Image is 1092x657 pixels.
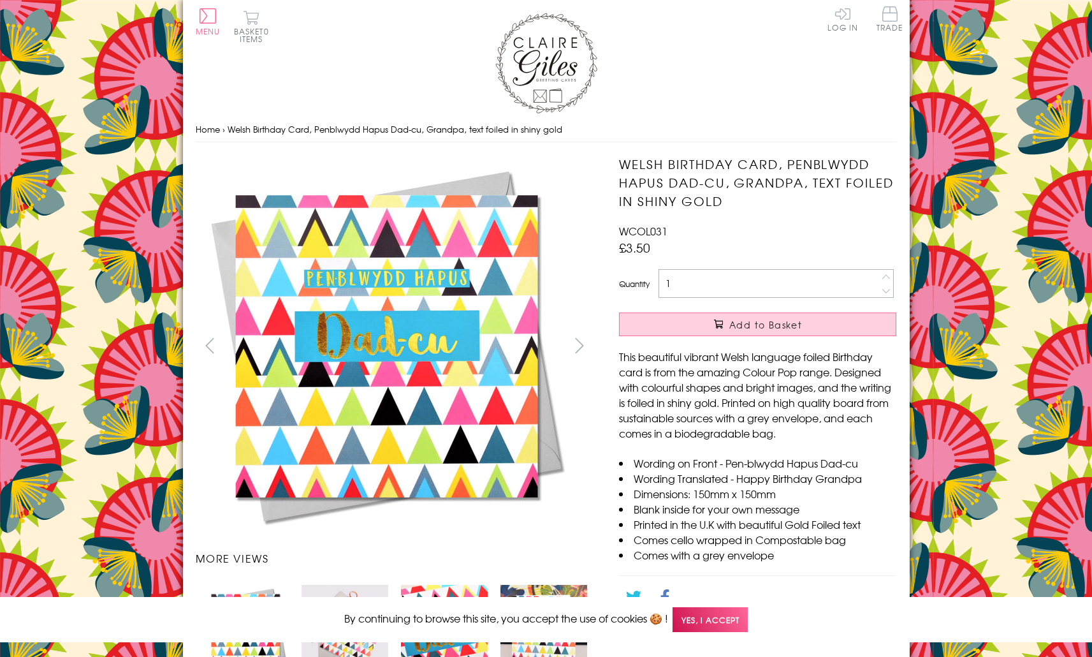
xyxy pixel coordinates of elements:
span: WCOL031 [619,223,667,239]
span: › [222,123,225,135]
nav: breadcrumbs [196,117,897,143]
span: Trade [877,6,903,31]
button: Add to Basket [619,313,896,336]
li: Wording on Front - Pen-blwydd Hapus Dad-cu [619,455,896,471]
p: This beautiful vibrant Welsh language foiled Birthday card is from the amazing Colour Pop range. ... [619,349,896,441]
h1: Welsh Birthday Card, Penblwydd Hapus Dad-cu, Grandpa, text foiled in shiny gold [619,155,896,210]
span: Welsh Birthday Card, Penblwydd Hapus Dad-cu, Grandpa, text foiled in shiny gold [228,123,562,135]
button: next [565,331,593,360]
a: Home [196,123,220,135]
li: Printed in the U.K with beautiful Gold Foiled text [619,517,896,532]
button: Menu [196,8,221,35]
button: Basket0 items [234,10,269,43]
li: Wording Translated - Happy Birthday Grandpa [619,471,896,486]
img: Welsh Birthday Card, Penblwydd Hapus Dad-cu, Grandpa, text foiled in shiny gold [593,155,976,538]
li: Dimensions: 150mm x 150mm [619,486,896,501]
span: Yes, I accept [673,607,748,632]
span: 0 items [240,26,269,45]
span: £3.50 [619,239,650,256]
li: Comes cello wrapped in Compostable bag [619,532,896,547]
span: Add to Basket [729,318,802,331]
img: Welsh Birthday Card, Penblwydd Hapus Dad-cu, Grandpa, text foiled in shiny gold [195,155,578,538]
a: Trade [877,6,903,34]
li: Comes with a grey envelope [619,547,896,563]
h3: More views [196,550,594,566]
li: Blank inside for your own message [619,501,896,517]
span: Menu [196,26,221,37]
img: Claire Giles Greetings Cards [495,13,597,114]
button: prev [196,331,224,360]
label: Quantity [619,278,650,290]
a: Log In [827,6,858,31]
